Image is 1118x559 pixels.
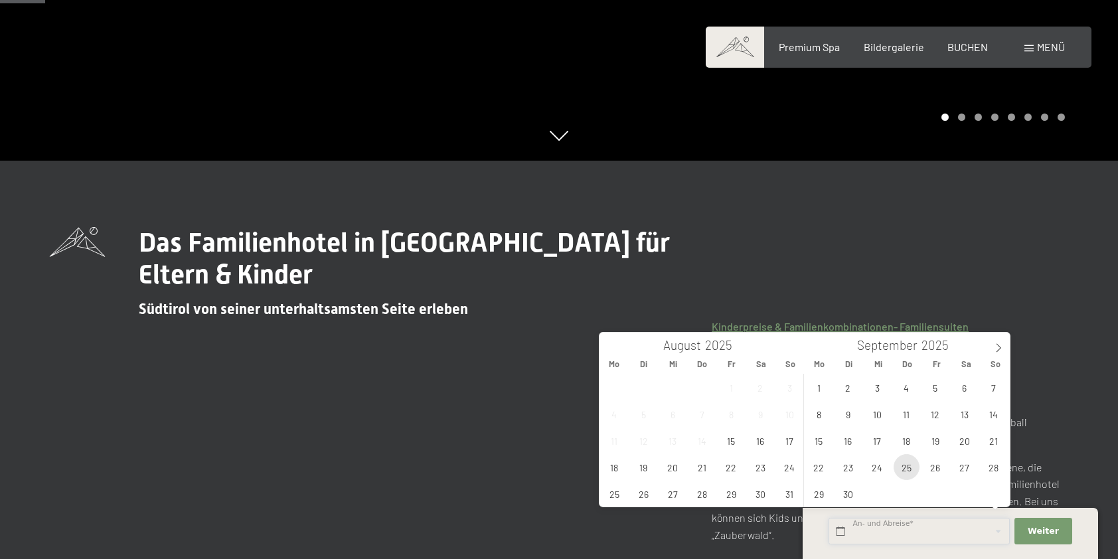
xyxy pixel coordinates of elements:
span: August 26, 2025 [631,481,657,507]
span: September 21, 2025 [981,428,1006,453]
span: September 8, 2025 [806,401,832,427]
div: Carousel Page 6 [1024,114,1032,121]
span: August 20, 2025 [660,454,686,480]
span: August 9, 2025 [748,401,773,427]
div: Carousel Page 7 [1041,114,1048,121]
span: August 10, 2025 [777,401,803,427]
span: September 2, 2025 [835,374,861,400]
span: August 3, 2025 [777,374,803,400]
a: Premium Spa [779,40,840,53]
span: So [775,360,805,368]
span: August [663,339,701,352]
span: September 30, 2025 [835,481,861,507]
span: August 17, 2025 [777,428,803,453]
span: September 18, 2025 [894,428,919,453]
span: September 1, 2025 [806,374,832,400]
span: Mo [599,360,629,368]
div: Carousel Page 8 [1058,114,1065,121]
span: September 27, 2025 [951,454,977,480]
button: Weiter [1014,518,1072,545]
span: Do [893,360,922,368]
span: August 6, 2025 [660,401,686,427]
span: August 29, 2025 [718,481,744,507]
span: August 15, 2025 [718,428,744,453]
span: August 18, 2025 [601,454,627,480]
div: Carousel Page 1 (Current Slide) [941,114,949,121]
input: Year [701,337,745,353]
span: August 23, 2025 [748,454,773,480]
span: August 14, 2025 [689,428,715,453]
span: August 25, 2025 [601,481,627,507]
span: August 30, 2025 [748,481,773,507]
span: September 5, 2025 [922,374,948,400]
span: September 15, 2025 [806,428,832,453]
div: Carousel Pagination [937,114,1065,121]
span: September 20, 2025 [951,428,977,453]
div: Carousel Page 2 [958,114,965,121]
span: September 9, 2025 [835,401,861,427]
span: Südtirol von seiner unterhaltsamsten Seite erleben [139,301,468,317]
span: September [857,339,918,352]
span: September 10, 2025 [864,401,890,427]
span: August 12, 2025 [631,428,657,453]
span: Di [834,360,863,368]
span: Mi [864,360,893,368]
a: BUCHEN [947,40,988,53]
span: So [981,360,1010,368]
span: August 2, 2025 [748,374,773,400]
span: September 11, 2025 [894,401,919,427]
span: August 7, 2025 [689,401,715,427]
span: September 4, 2025 [894,374,919,400]
span: August 8, 2025 [718,401,744,427]
span: September 3, 2025 [864,374,890,400]
span: August 16, 2025 [748,428,773,453]
div: Carousel Page 3 [975,114,982,121]
span: August 22, 2025 [718,454,744,480]
span: September 28, 2025 [981,454,1006,480]
span: August 5, 2025 [631,401,657,427]
span: August 4, 2025 [601,401,627,427]
span: September 12, 2025 [922,401,948,427]
span: September 22, 2025 [806,454,832,480]
span: September 24, 2025 [864,454,890,480]
span: September 23, 2025 [835,454,861,480]
span: August 31, 2025 [777,481,803,507]
div: Carousel Page 4 [991,114,998,121]
span: Weiter [1028,525,1059,537]
span: September 25, 2025 [894,454,919,480]
span: August 13, 2025 [660,428,686,453]
span: September 19, 2025 [922,428,948,453]
span: September 26, 2025 [922,454,948,480]
span: Das Familienhotel in [GEOGRAPHIC_DATA] für Eltern & Kinder [139,227,670,290]
span: September 13, 2025 [951,401,977,427]
a: Bildergalerie [864,40,924,53]
span: September 29, 2025 [806,481,832,507]
span: September 16, 2025 [835,428,861,453]
div: Carousel Page 5 [1008,114,1015,121]
span: August 19, 2025 [631,454,657,480]
span: September 17, 2025 [864,428,890,453]
span: Sa [746,360,775,368]
span: Mo [805,360,834,368]
span: August 11, 2025 [601,428,627,453]
span: September 14, 2025 [981,401,1006,427]
span: August 27, 2025 [660,481,686,507]
span: September 6, 2025 [951,374,977,400]
span: August 1, 2025 [718,374,744,400]
input: Year [918,337,961,353]
span: Di [629,360,658,368]
span: August 28, 2025 [689,481,715,507]
span: Menü [1037,40,1065,53]
span: August 21, 2025 [689,454,715,480]
span: Do [688,360,717,368]
span: Mi [659,360,688,368]
span: September 7, 2025 [981,374,1006,400]
span: Fr [922,360,951,368]
span: Fr [717,360,746,368]
a: Kinderpreise & Familienkombinationen- Familiensuiten [712,320,969,333]
span: Sa [951,360,981,368]
span: August 24, 2025 [777,454,803,480]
